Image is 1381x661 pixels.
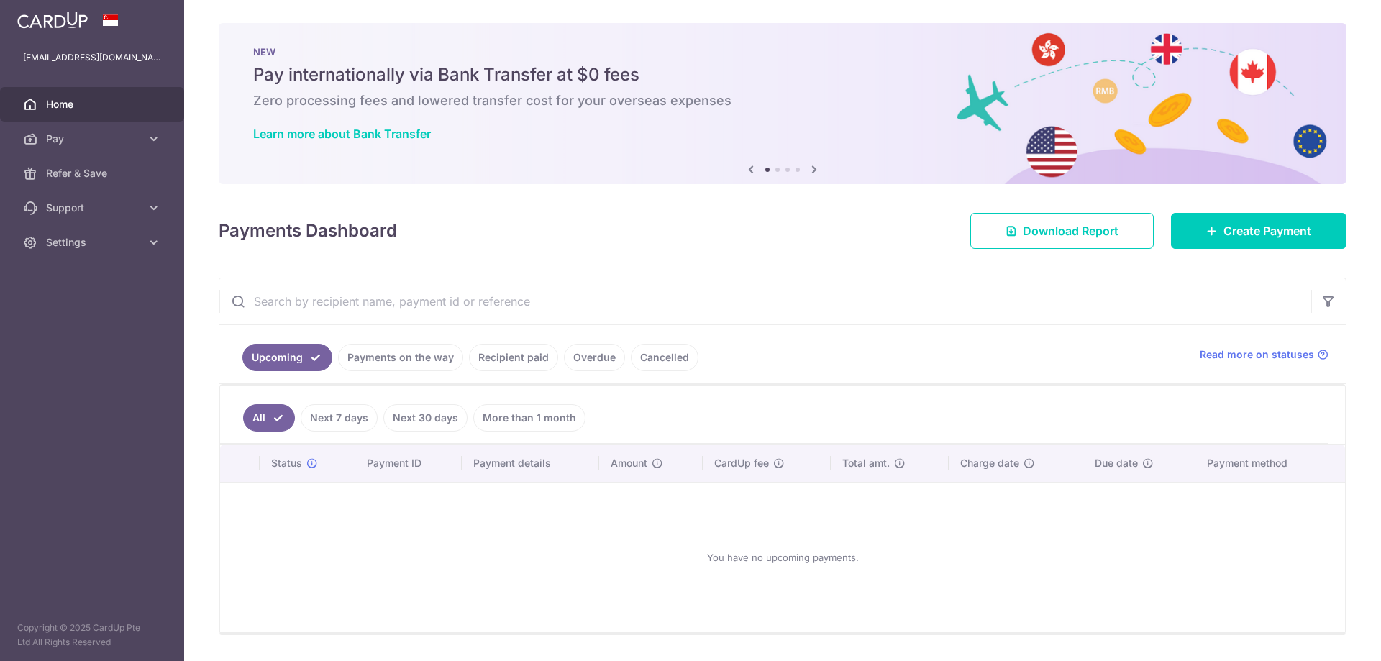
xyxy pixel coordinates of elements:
span: CardUp fee [714,456,769,470]
a: Overdue [564,344,625,371]
a: More than 1 month [473,404,585,432]
th: Payment ID [355,445,462,482]
a: Upcoming [242,344,332,371]
a: Read more on statuses [1200,347,1328,362]
a: Next 7 days [301,404,378,432]
a: All [243,404,295,432]
span: Read more on statuses [1200,347,1314,362]
a: Learn more about Bank Transfer [253,127,431,141]
a: Download Report [970,213,1154,249]
input: Search by recipient name, payment id or reference [219,278,1311,324]
a: Create Payment [1171,213,1346,249]
a: Next 30 days [383,404,468,432]
span: Pay [46,132,141,146]
span: Create Payment [1223,222,1311,240]
span: Amount [611,456,647,470]
span: Download Report [1023,222,1118,240]
h4: Payments Dashboard [219,218,397,244]
a: Payments on the way [338,344,463,371]
span: Settings [46,235,141,250]
a: Cancelled [631,344,698,371]
span: Refer & Save [46,166,141,181]
a: Recipient paid [469,344,558,371]
span: Total amt. [842,456,890,470]
th: Payment details [462,445,600,482]
img: CardUp [17,12,88,29]
div: You have no upcoming payments. [237,494,1328,621]
h5: Pay internationally via Bank Transfer at $0 fees [253,63,1312,86]
h6: Zero processing fees and lowered transfer cost for your overseas expenses [253,92,1312,109]
p: [EMAIL_ADDRESS][DOMAIN_NAME] [23,50,161,65]
p: NEW [253,46,1312,58]
span: Due date [1095,456,1138,470]
img: Bank transfer banner [219,23,1346,184]
th: Payment method [1195,445,1345,482]
span: Home [46,97,141,111]
span: Support [46,201,141,215]
span: Charge date [960,456,1019,470]
span: Status [271,456,302,470]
